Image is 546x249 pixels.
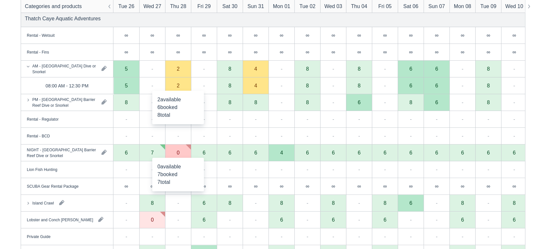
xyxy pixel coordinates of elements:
div: ∞ [475,27,501,44]
div: 8 [228,200,231,205]
div: 6 [358,150,361,155]
div: ∞ [151,33,154,38]
div: 6 [320,212,346,228]
div: 4 [254,66,257,71]
div: - [125,132,127,140]
div: 6 [409,200,412,205]
div: - [332,98,334,106]
div: - [203,82,205,89]
div: 6 [113,144,139,161]
div: ∞ [176,49,180,55]
div: ∞ [346,27,372,44]
div: ∞ [280,49,283,55]
div: ∞ [346,44,372,61]
div: - [332,82,334,89]
span: 7 [157,172,160,177]
div: 6 [191,212,217,228]
div: ∞ [487,33,490,38]
div: - [384,98,386,106]
div: 2 [177,83,180,88]
div: 6 [424,144,449,161]
div: ∞ [151,184,154,189]
div: booked [157,171,199,178]
div: 6 [346,144,372,161]
div: ∞ [165,44,191,61]
div: ∞ [113,27,139,44]
div: 0 [177,150,180,155]
div: 8 [306,83,309,88]
div: Rental - Wetsuit [27,32,55,38]
div: - [307,132,308,140]
div: - [384,165,386,173]
div: 8 [306,66,309,71]
div: - [462,98,463,106]
div: - [281,165,282,173]
div: 6 [268,212,294,228]
div: Thu 04 [351,3,367,10]
div: - [229,132,231,140]
div: - [125,216,127,224]
div: 8 [306,100,309,105]
div: Fri 05 [378,3,392,10]
div: ∞ [165,27,191,44]
div: Mon 08 [454,3,471,10]
div: - [436,115,437,123]
div: 4 [254,83,257,88]
div: 6 [280,217,283,222]
div: ∞ [501,27,527,44]
div: Wed 03 [324,3,342,10]
div: - [307,199,308,207]
div: - [513,98,515,106]
div: 2 [177,66,180,71]
div: PM - [GEOGRAPHIC_DATA] Barrier Reef Dive or Snorkel [32,96,96,108]
div: ∞ [202,49,206,55]
div: Rental - Fins [27,49,49,55]
div: - [203,98,205,106]
div: 6 [487,150,490,155]
div: - [462,115,463,123]
div: - [488,165,489,173]
div: 6 [409,66,412,71]
div: ∞ [124,33,128,38]
div: - [462,82,463,89]
div: 8 [346,77,372,94]
div: ∞ [124,184,128,189]
div: ∞ [191,44,217,61]
div: - [384,115,386,123]
div: 8 [332,200,335,205]
div: 2 [165,77,191,94]
div: 6 [398,144,424,161]
div: - [152,82,153,89]
div: 5 [125,66,128,71]
div: ∞ [268,178,294,195]
div: 8 [228,83,231,88]
div: - [513,132,515,140]
div: ∞ [357,49,361,55]
div: Sat 30 [222,3,237,10]
div: total [157,111,199,119]
div: ∞ [435,49,438,55]
div: 8 [358,66,361,71]
div: ∞ [202,33,206,38]
div: - [177,199,179,207]
span: 7 [157,179,160,185]
div: 0 [165,144,191,161]
div: 8 [513,200,516,205]
div: ∞ [243,44,268,61]
div: 6 [449,144,475,161]
div: ∞ [372,27,398,44]
div: 6 [243,144,268,161]
div: - [177,216,179,224]
div: ∞ [435,184,438,189]
div: - [436,199,437,207]
div: - [281,65,282,73]
div: ∞ [461,33,464,38]
div: - [488,199,489,207]
div: - [307,115,308,123]
div: Lion Fish Hunting [27,166,57,172]
div: ∞ [320,44,346,61]
div: Sat 06 [403,3,418,10]
div: ∞ [280,33,283,38]
div: ∞ [372,44,398,61]
div: 8 [383,200,386,205]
